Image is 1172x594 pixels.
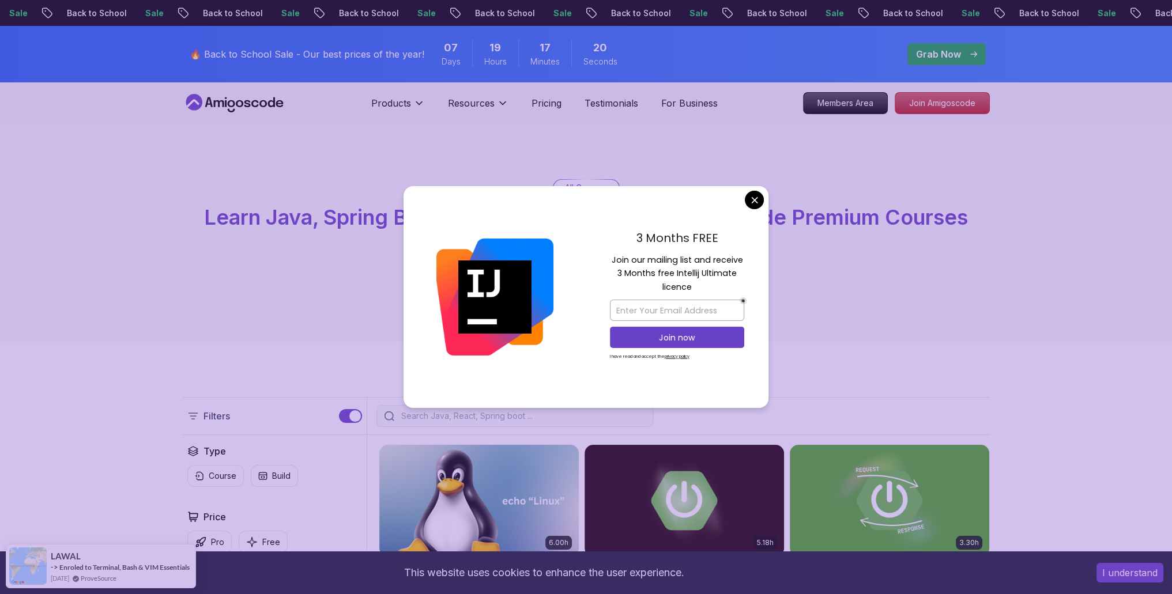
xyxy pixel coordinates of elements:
[448,96,495,110] p: Resources
[757,538,774,547] p: 5.18h
[804,93,887,113] p: Members Area
[593,40,607,56] span: 20 Seconds
[873,7,951,19] p: Back to School
[190,47,424,61] p: 🔥 Back to School Sale - Our best prices of the year!
[583,56,617,67] span: Seconds
[262,536,280,548] p: Free
[442,56,461,67] span: Days
[204,409,230,423] p: Filters
[51,573,69,583] span: [DATE]
[601,7,679,19] p: Back to School
[193,7,271,19] p: Back to School
[51,562,58,572] span: ->
[393,238,780,286] p: Master in-demand skills like Java, Spring Boot, DevOps, React, and more through hands-on, expert-...
[895,93,989,113] p: Join Amigoscode
[585,445,784,557] img: Advanced Spring Boot card
[549,538,568,547] p: 6.00h
[815,7,852,19] p: Sale
[790,445,989,557] img: Building APIs with Spring Boot card
[530,56,560,67] span: Minutes
[916,47,961,61] p: Grab Now
[1096,563,1163,582] button: Accept cookies
[251,465,298,487] button: Build
[56,7,135,19] p: Back to School
[465,7,543,19] p: Back to School
[187,531,232,553] button: Pro
[543,7,580,19] p: Sale
[371,96,425,119] button: Products
[135,7,172,19] p: Sale
[803,92,888,114] a: Members Area
[329,7,407,19] p: Back to School
[59,563,190,572] a: Enroled to Terminal, Bash & VIM Essentials
[448,96,508,119] button: Resources
[444,40,458,56] span: 7 Days
[951,7,988,19] p: Sale
[204,205,968,230] span: Learn Java, Spring Boot, DevOps & More with Amigoscode Premium Courses
[1009,7,1087,19] p: Back to School
[9,547,47,585] img: provesource social proof notification image
[1087,7,1124,19] p: Sale
[272,470,291,482] p: Build
[484,56,507,67] span: Hours
[209,470,236,482] p: Course
[204,444,226,458] h2: Type
[895,92,990,114] a: Join Amigoscode
[532,96,561,110] a: Pricing
[9,560,1079,585] div: This website uses cookies to enhance the user experience.
[371,96,411,110] p: Products
[540,40,551,56] span: 17 Minutes
[51,551,81,561] span: LAWAL
[239,531,288,553] button: Free
[737,7,815,19] p: Back to School
[489,40,501,56] span: 19 Hours
[959,538,979,547] p: 3.30h
[211,536,224,548] p: Pro
[379,445,579,557] img: Linux Fundamentals card
[661,96,718,110] a: For Business
[565,182,608,194] p: All Courses
[271,7,308,19] p: Sale
[81,573,116,583] a: ProveSource
[187,465,244,487] button: Course
[679,7,716,19] p: Sale
[585,96,638,110] a: Testimonials
[399,410,646,422] input: Search Java, React, Spring boot ...
[204,510,226,524] h2: Price
[407,7,444,19] p: Sale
